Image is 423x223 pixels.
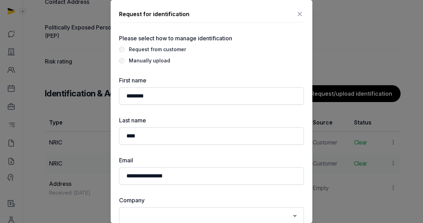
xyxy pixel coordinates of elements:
div: Manually upload [129,56,170,65]
input: Search for option [123,211,290,221]
div: Search for option [123,209,300,222]
label: Email [119,156,304,164]
div: Request from customer [129,45,186,54]
input: Request from customer [119,47,125,52]
label: Please select how to manage identification [119,34,304,42]
label: First name [119,76,304,85]
label: Company [119,196,304,204]
input: Manually upload [119,58,125,63]
label: Last name [119,116,304,124]
div: Request for identification [119,10,189,18]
